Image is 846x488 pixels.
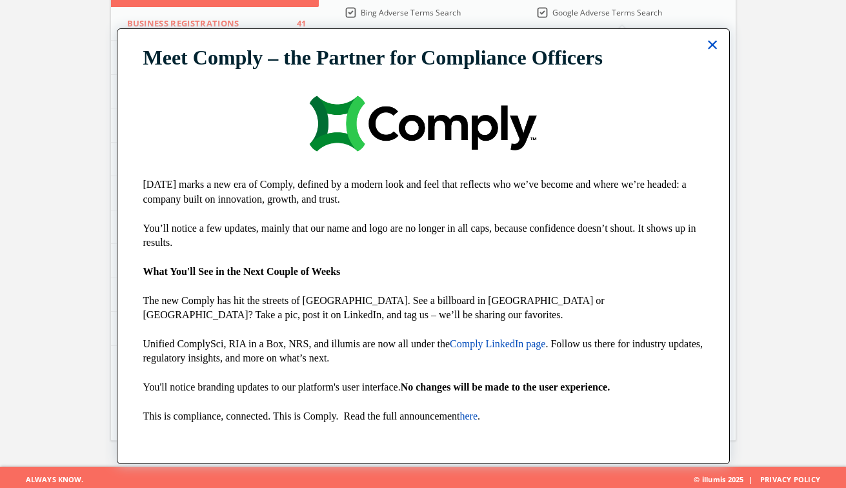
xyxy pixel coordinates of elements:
[127,17,287,30] span: Business Registrations
[743,474,758,484] span: |
[143,45,703,70] p: Meet Comply – the Partner for Compliance Officers
[460,411,478,422] a: here
[760,474,820,484] a: Privacy Policy
[143,294,703,323] p: The new Comply has hit the streets of [GEOGRAPHIC_DATA]. See a billboard in [GEOGRAPHIC_DATA] or ...
[552,7,662,18] span: Google Adverse Terms Search
[143,221,703,250] p: You’ll notice a few updates, mainly that our name and logo are no longer in all caps, because con...
[401,381,610,392] strong: No changes will be made to the user experience.
[287,17,306,30] span: 41
[143,338,450,349] span: Unified ComplySci, RIA in a Box, NRS, and illumis are now all under the
[143,381,401,392] span: You'll notice branding updates to our platform's user interface.
[143,411,460,422] span: This is compliance, connected. This is Comply. Read the full announcement
[143,266,341,277] strong: What You'll See in the Next Couple of Weeks
[450,338,545,349] a: Comply LinkedIn page
[143,178,703,207] p: [DATE] marks a new era of Comply, defined by a modern look and feel that reflects who we’ve becom...
[478,411,480,422] span: .
[707,34,719,55] button: Close
[361,7,461,18] span: Bing Adverse Terms Search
